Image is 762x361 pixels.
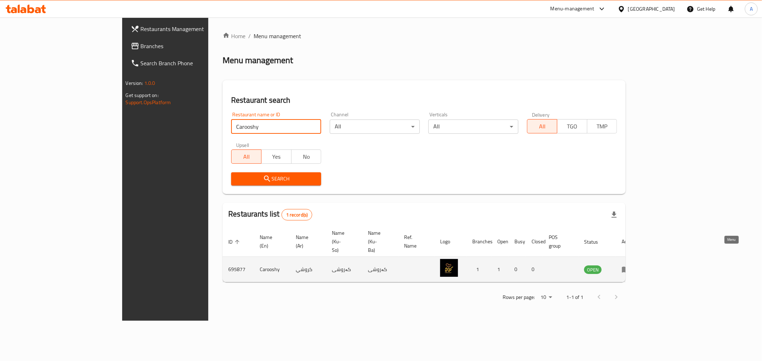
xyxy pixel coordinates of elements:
[231,172,321,185] button: Search
[126,78,143,88] span: Version:
[404,233,426,250] span: Ref. Name
[228,209,312,220] h2: Restaurants list
[237,174,315,183] span: Search
[141,25,244,33] span: Restaurants Management
[560,121,584,132] span: TGO
[236,142,249,147] label: Upsell
[526,227,543,257] th: Closed
[326,257,362,282] td: کەروشی
[467,227,492,257] th: Branches
[538,292,555,303] div: Rows per page:
[628,5,675,13] div: [GEOGRAPHIC_DATA]
[282,212,312,218] span: 1 record(s)
[428,120,518,134] div: All
[228,238,242,246] span: ID
[126,98,171,107] a: Support.OpsPlatform
[557,119,587,133] button: TGO
[551,5,594,13] div: Menu-management
[231,149,262,164] button: All
[467,257,492,282] td: 1
[254,257,290,282] td: Carooshy
[606,206,623,223] div: Export file
[750,5,753,13] span: A
[492,227,509,257] th: Open
[584,266,602,274] span: OPEN
[125,37,249,55] a: Branches
[126,91,159,100] span: Get support on:
[141,42,244,50] span: Branches
[527,119,557,133] button: All
[509,257,526,282] td: 0
[223,32,626,40] nav: breadcrumb
[526,257,543,282] td: 0
[532,112,550,117] label: Delivery
[125,55,249,72] a: Search Branch Phone
[248,32,251,40] li: /
[223,227,641,282] table: enhanced table
[125,20,249,37] a: Restaurants Management
[566,293,583,302] p: 1-1 of 1
[616,227,641,257] th: Action
[440,259,458,277] img: Carooshy
[260,233,282,250] span: Name (En)
[587,119,617,133] button: TMP
[291,149,322,164] button: No
[141,59,244,67] span: Search Branch Phone
[434,227,467,257] th: Logo
[231,120,321,134] input: Search for restaurant name or ID..
[290,257,326,282] td: كروشي
[549,233,570,250] span: POS group
[296,233,318,250] span: Name (Ar)
[264,152,289,162] span: Yes
[261,149,292,164] button: Yes
[254,32,301,40] span: Menu management
[330,120,420,134] div: All
[223,55,293,66] h2: Menu management
[530,121,554,132] span: All
[332,229,354,254] span: Name (Ku-So)
[144,78,155,88] span: 1.0.0
[584,238,607,246] span: Status
[234,152,259,162] span: All
[509,227,526,257] th: Busy
[368,229,390,254] span: Name (Ku-Ba)
[231,95,617,106] h2: Restaurant search
[362,257,398,282] td: کەروشی
[590,121,614,132] span: TMP
[294,152,319,162] span: No
[492,257,509,282] td: 1
[503,293,535,302] p: Rows per page:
